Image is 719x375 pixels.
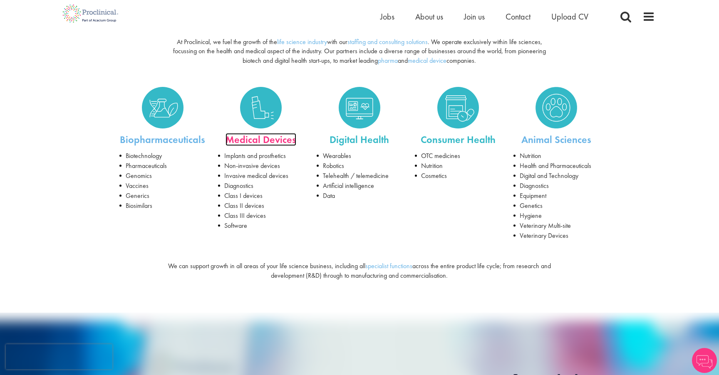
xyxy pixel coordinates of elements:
[317,181,403,191] li: Artificial intelligence
[218,151,304,161] li: Implants and prosthetics
[119,171,206,181] li: Genomics
[415,133,501,147] p: Consumer Health
[513,211,600,221] li: Hygiene
[339,87,380,128] img: Digital Health
[119,191,206,201] li: Generics
[380,11,394,22] a: Jobs
[119,87,206,128] a: Biopharmaceuticals
[415,171,501,181] li: Cosmetics
[317,151,403,161] li: Wearables
[218,211,304,221] li: Class III devices
[142,87,183,128] img: Biopharmaceuticals
[408,56,446,65] a: medical device
[513,231,600,241] li: Veterinary Devices
[513,181,600,191] li: Diagnostics
[120,133,205,146] a: Biopharmaceuticals
[218,221,304,231] li: Software
[119,161,206,171] li: Pharmaceuticals
[6,344,112,369] iframe: reCAPTCHA
[365,262,412,270] a: specialist functions
[218,161,304,171] li: Non-invasive devices
[513,151,600,161] li: Nutrition
[317,161,403,171] li: Robotics
[317,191,403,201] li: Data
[415,151,501,161] li: OTC medicines
[437,87,479,128] img: Consumer Health
[513,201,600,211] li: Genetics
[218,171,304,181] li: Invasive medical devices
[119,151,206,161] li: Biotechnology
[165,37,555,66] p: At Proclinical, we fuel the growth of the with our . We operate exclusively within life sciences,...
[513,191,600,201] li: Equipment
[218,181,304,191] li: Diagnostics
[692,348,717,373] img: Chatbot
[317,133,403,147] p: Digital Health
[536,87,577,128] img: Animal Sciences
[218,87,304,128] a: Medical Devices
[513,161,600,171] li: Health and Pharmaceuticals
[226,133,296,146] a: Medical Devices
[119,201,206,211] li: Biosimilars
[347,37,428,46] a: staffing and consulting solutions
[464,11,485,22] a: Join us
[513,221,600,231] li: Veterinary Multi-site
[218,201,304,211] li: Class II devices
[551,11,588,22] a: Upload CV
[506,11,531,22] a: Contact
[218,191,304,201] li: Class I devices
[277,37,327,46] a: life science industry
[378,56,398,65] a: pharma
[119,181,206,191] li: Vaccines
[521,133,591,146] a: Animal Sciences
[513,171,600,181] li: Digital and Technology
[415,161,501,171] li: Nutrition
[165,262,555,281] p: We can support growth in all areas of your life science business, including all across the entire...
[415,11,443,22] a: About us
[317,171,403,181] li: Telehealth / telemedicine
[240,87,282,128] img: Medical Devices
